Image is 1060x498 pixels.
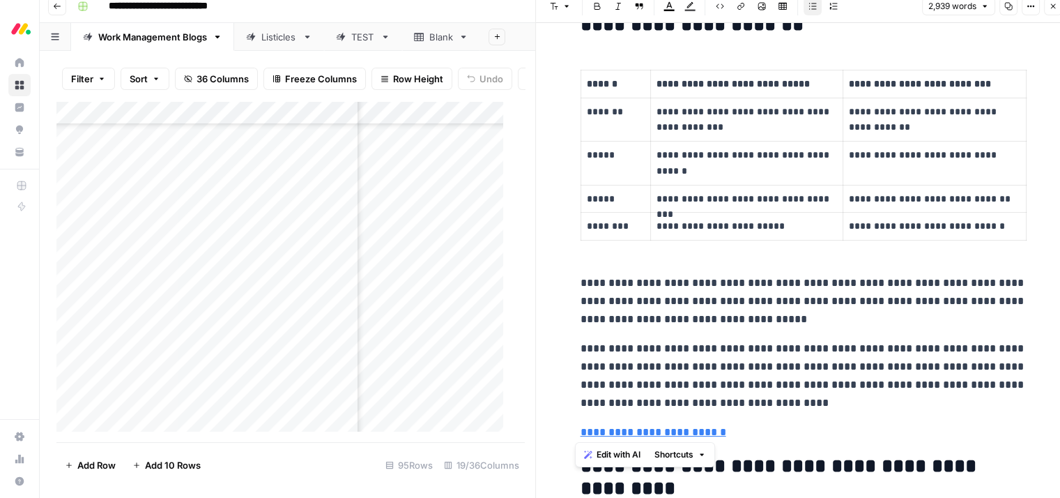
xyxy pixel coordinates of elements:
[8,448,31,470] a: Usage
[98,30,207,44] div: Work Management Blogs
[124,454,209,476] button: Add 10 Rows
[324,23,402,51] a: TEST
[649,446,712,464] button: Shortcuts
[371,68,452,90] button: Row Height
[8,74,31,96] a: Browse
[8,470,31,492] button: Help + Support
[351,30,375,44] div: TEST
[479,72,503,86] span: Undo
[402,23,480,51] a: Blank
[56,454,124,476] button: Add Row
[8,425,31,448] a: Settings
[8,16,33,41] img: Monday.com Logo
[71,72,93,86] span: Filter
[393,72,443,86] span: Row Height
[429,30,453,44] div: Blank
[285,72,357,86] span: Freeze Columns
[597,448,640,461] span: Edit with AI
[8,11,31,46] button: Workspace: Monday.com
[77,458,116,472] span: Add Row
[71,23,234,51] a: Work Management Blogs
[130,72,148,86] span: Sort
[8,119,31,141] a: Opportunities
[261,30,297,44] div: Listicles
[175,68,258,90] button: 36 Columns
[654,448,693,461] span: Shortcuts
[458,68,512,90] button: Undo
[8,141,31,163] a: Your Data
[121,68,169,90] button: Sort
[438,454,525,476] div: 19/36 Columns
[234,23,324,51] a: Listicles
[578,446,646,464] button: Edit with AI
[8,96,31,119] a: Insights
[197,72,249,86] span: 36 Columns
[263,68,366,90] button: Freeze Columns
[62,68,115,90] button: Filter
[8,52,31,74] a: Home
[145,458,201,472] span: Add 10 Rows
[380,454,438,476] div: 95 Rows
